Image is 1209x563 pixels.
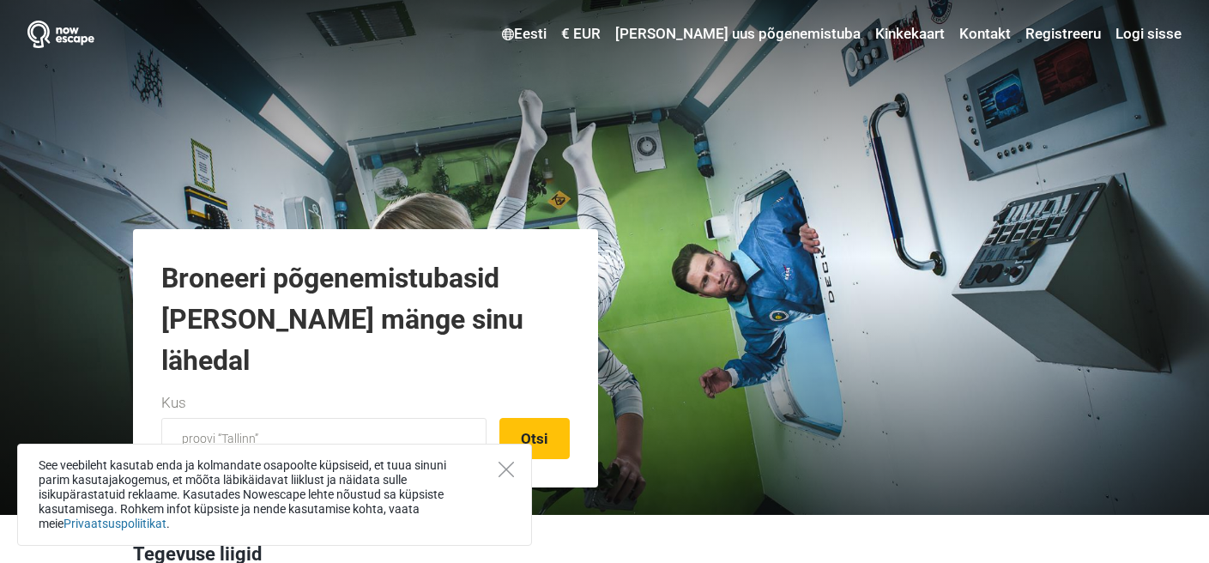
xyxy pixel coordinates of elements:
a: Privaatsuspoliitikat [63,517,166,530]
a: Kinkekaart [871,19,949,50]
a: € EUR [557,19,605,50]
a: Logi sisse [1111,19,1182,50]
button: Otsi [499,418,570,459]
a: Eesti [498,19,551,50]
img: Eesti [502,28,514,40]
a: Kontakt [955,19,1015,50]
div: See veebileht kasutab enda ja kolmandate osapoolte küpsiseid, et tuua sinuni parim kasutajakogemu... [17,444,532,546]
h1: Broneeri põgenemistubasid [PERSON_NAME] mänge sinu lähedal [161,257,570,381]
button: Close [499,462,514,477]
a: [PERSON_NAME] uus põgenemistuba [611,19,865,50]
input: proovi “Tallinn” [161,418,487,459]
a: Registreeru [1021,19,1105,50]
label: Kus [161,392,186,415]
img: Nowescape logo [27,21,94,48]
